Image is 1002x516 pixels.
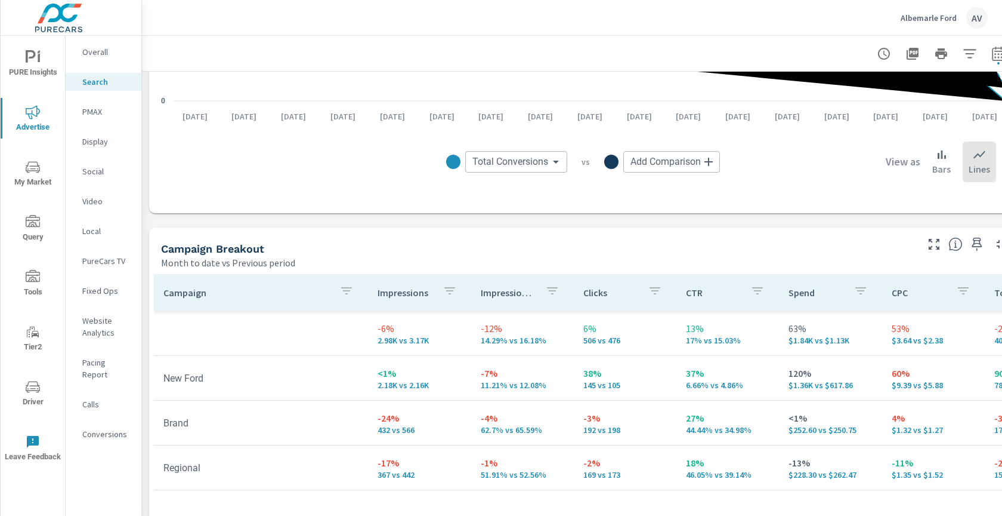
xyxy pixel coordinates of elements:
[481,411,564,425] p: -4%
[892,470,975,480] p: $1.35 vs $1.52
[766,110,808,122] p: [DATE]
[66,312,141,342] div: Website Analytics
[154,453,368,483] td: Regional
[66,192,141,210] div: Video
[421,110,463,122] p: [DATE]
[4,50,61,79] span: PURE Insights
[966,7,988,29] div: AV
[892,366,975,380] p: 60%
[630,156,701,168] span: Add Comparison
[932,162,951,176] p: Bars
[161,97,165,105] text: 0
[161,242,264,255] h5: Campaign Breakout
[569,110,611,122] p: [DATE]
[892,336,975,345] p: $3.64 vs $2.38
[967,235,986,254] span: Save this to your personalized report
[481,336,564,345] p: 14.29% vs 16.18%
[583,336,667,345] p: 506 vs 476
[788,366,872,380] p: 120%
[583,287,638,299] p: Clicks
[686,366,769,380] p: 37%
[66,252,141,270] div: PureCars TV
[4,105,61,134] span: Advertise
[717,110,759,122] p: [DATE]
[788,425,872,435] p: $252.60 vs $250.75
[82,255,132,267] p: PureCars TV
[82,357,132,380] p: Pacing Report
[82,46,132,58] p: Overall
[66,425,141,443] div: Conversions
[378,425,461,435] p: 432 vs 566
[788,321,872,336] p: 63%
[66,282,141,300] div: Fixed Ops
[4,215,61,244] span: Query
[667,110,709,122] p: [DATE]
[66,133,141,150] div: Display
[583,456,667,470] p: -2%
[378,411,461,425] p: -24%
[892,411,975,425] p: 4%
[686,336,769,345] p: 17% vs 15.03%
[82,225,132,237] p: Local
[686,411,769,425] p: 27%
[4,270,61,299] span: Tools
[618,110,660,122] p: [DATE]
[686,456,769,470] p: 18%
[66,222,141,240] div: Local
[82,195,132,207] p: Video
[82,428,132,440] p: Conversions
[223,110,265,122] p: [DATE]
[161,256,295,270] p: Month to date vs Previous period
[322,110,364,122] p: [DATE]
[948,237,963,251] span: This is a summary of Search performance results by campaign. Each column can be sorted.
[892,321,975,336] p: 53%
[154,363,368,394] td: New Ford
[788,380,872,390] p: $1,361.37 vs $617.86
[583,470,667,480] p: 169 vs 173
[901,13,957,23] p: Albemarle Ford
[470,110,512,122] p: [DATE]
[481,287,536,299] p: Impression Share
[174,110,216,122] p: [DATE]
[66,103,141,121] div: PMAX
[465,151,567,173] div: Total Conversions
[163,287,330,299] p: Campaign
[378,470,461,480] p: 367 vs 442
[924,235,944,254] button: Make Fullscreen
[958,42,982,66] button: Apply Filters
[816,110,858,122] p: [DATE]
[82,398,132,410] p: Calls
[788,470,872,480] p: $228.30 vs $262.47
[481,321,564,336] p: -12%
[583,380,667,390] p: 145 vs 105
[686,287,741,299] p: CTR
[82,106,132,118] p: PMAX
[481,456,564,470] p: -1%
[66,354,141,383] div: Pacing Report
[472,156,548,168] span: Total Conversions
[154,408,368,438] td: Brand
[686,470,769,480] p: 46.05% vs 39.14%
[788,336,872,345] p: $1,842.26 vs $1,131.08
[583,321,667,336] p: 6%
[914,110,956,122] p: [DATE]
[788,411,872,425] p: <1%
[892,287,947,299] p: CPC
[66,43,141,61] div: Overall
[583,425,667,435] p: 192 vs 198
[378,366,461,380] p: <1%
[686,425,769,435] p: 44.44% vs 34.98%
[1,36,65,475] div: nav menu
[583,366,667,380] p: 38%
[66,395,141,413] div: Calls
[686,321,769,336] p: 13%
[82,165,132,177] p: Social
[378,321,461,336] p: -6%
[788,287,843,299] p: Spend
[378,380,461,390] p: 2,177 vs 2,160
[623,151,720,173] div: Add Comparison
[273,110,314,122] p: [DATE]
[66,73,141,91] div: Search
[372,110,413,122] p: [DATE]
[481,470,564,480] p: 51.91% vs 52.56%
